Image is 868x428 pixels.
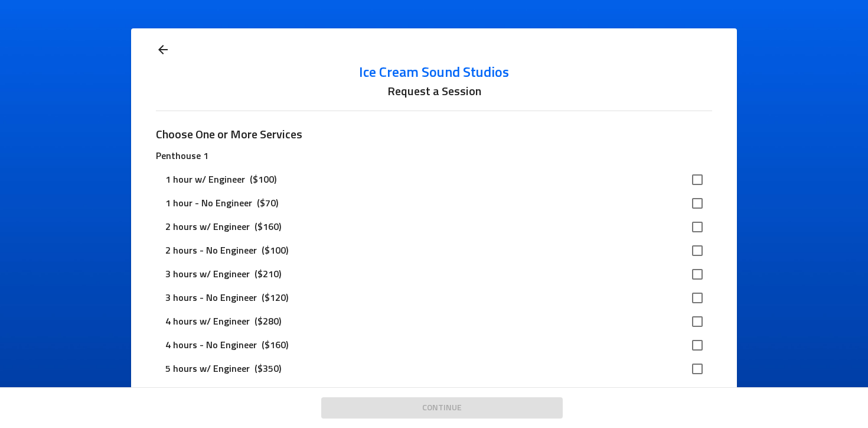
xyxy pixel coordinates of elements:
[165,173,245,187] p: 1 hour w/ Engineer
[156,239,712,262] div: 2 hours - No Engineer($100)
[156,333,712,357] div: 4 hours - No Engineer($160)
[165,220,250,234] p: 2 hours w/ Engineer
[257,338,293,352] p: ($160)
[165,291,257,305] p: 3 hours - No Engineer
[165,362,250,376] p: 5 hours w/ Engineer
[257,244,293,258] p: ($100)
[156,357,712,381] div: 5 hours w/ Engineer($350)
[257,291,293,305] p: ($120)
[250,362,286,376] p: ($350)
[250,314,286,329] p: ($280)
[156,286,712,310] div: 3 hours - No Engineer($120)
[245,173,281,187] p: ($100)
[165,267,250,281] p: 3 hours w/ Engineer
[257,385,293,400] p: ($200)
[156,125,302,144] h6: Choose One or More Services
[156,63,712,82] a: Ice Cream Sound Studios
[156,381,712,404] div: 5 hours - No Engineer($200)
[156,192,712,215] div: 1 hour - No Engineer($70)
[156,149,712,163] p: Penthouse 1
[156,262,712,286] div: 3 hours w/ Engineer($210)
[165,196,252,210] p: 1 hour - No Engineer
[156,168,712,192] div: 1 hour w/ Engineer($100)
[250,220,286,234] p: ($160)
[156,310,712,333] div: 4 hours w/ Engineer($280)
[165,338,257,352] p: 4 hours - No Engineer
[165,385,257,400] p: 5 hours - No Engineer
[165,314,250,329] p: 4 hours w/ Engineer
[165,244,257,258] p: 2 hours - No Engineer
[156,215,712,239] div: 2 hours w/ Engineer($160)
[156,82,712,101] h6: Request a Session
[250,267,286,281] p: ($210)
[252,196,283,210] p: ($70)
